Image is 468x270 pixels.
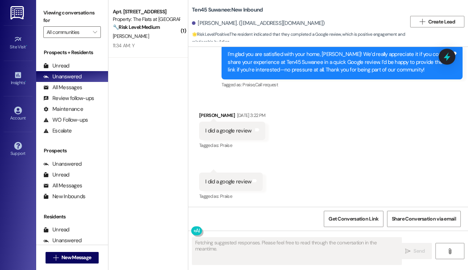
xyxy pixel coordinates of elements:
[61,254,91,261] span: New Message
[255,82,278,88] span: Call request
[26,43,27,48] span: •
[4,104,33,124] a: Account
[205,127,251,135] div: I did a google review
[43,84,82,91] div: All Messages
[235,112,266,119] div: [DATE] 3:22 PM
[113,16,180,23] div: Property: The Flats at [GEOGRAPHIC_DATA]
[192,31,229,37] strong: 🌟 Risk Level: Positive
[192,31,407,46] span: : The resident indicated that they completed a Google review, which is positive engagement and re...
[43,7,101,26] label: Viewing conversations for
[93,29,97,35] i: 
[43,73,82,80] div: Unanswered
[220,142,232,148] span: Praise
[199,112,265,122] div: [PERSON_NAME]
[113,42,134,49] div: 11:34 AM: Y
[43,182,82,190] div: All Messages
[220,193,232,199] span: Praise
[413,247,425,255] span: Send
[387,211,461,227] button: Share Conversation via email
[43,105,83,113] div: Maintenance
[53,255,59,261] i: 
[428,18,455,26] span: Create Lead
[25,79,26,84] span: •
[420,19,425,25] i: 
[192,6,263,14] b: Ten45 Suwanee: New Inbound
[4,69,33,88] a: Insights •
[4,140,33,159] a: Support
[43,160,82,168] div: Unanswered
[4,33,33,53] a: Site Visit •
[199,191,263,201] div: Tagged as:
[43,95,94,102] div: Review follow-ups
[43,193,85,200] div: New Inbounds
[392,215,456,223] span: Share Conversation via email
[405,248,411,254] i: 
[113,24,160,30] strong: 🔧 Risk Level: Medium
[43,116,88,124] div: WO Follow-ups
[447,248,452,254] i: 
[43,237,82,244] div: Unanswered
[36,49,108,56] div: Prospects + Residents
[10,6,25,19] img: ResiDesk Logo
[324,211,383,227] button: Get Conversation Link
[192,238,402,265] textarea: Fetching suggested responses. Please feel free to read through the conversation in the meantime.
[228,51,451,74] div: I'm glad you are satisfied with your home, [PERSON_NAME]! We’d really appreciate it if you could ...
[398,243,432,259] button: Send
[46,252,99,264] button: New Message
[329,215,378,223] span: Get Conversation Link
[43,127,72,135] div: Escalate
[47,26,89,38] input: All communities
[192,19,325,27] div: [PERSON_NAME]. ([EMAIL_ADDRESS][DOMAIN_NAME])
[242,82,255,88] span: Praise ,
[205,178,251,186] div: I did a google review
[43,171,69,179] div: Unread
[113,8,180,16] div: Apt. [STREET_ADDRESS]
[43,62,69,70] div: Unread
[222,79,463,90] div: Tagged as:
[36,213,108,221] div: Residents
[199,140,265,151] div: Tagged as:
[36,147,108,154] div: Prospects
[410,16,464,27] button: Create Lead
[113,33,149,39] span: [PERSON_NAME]
[43,226,69,234] div: Unread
